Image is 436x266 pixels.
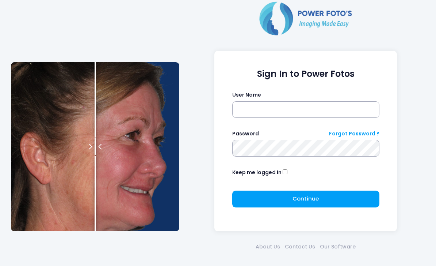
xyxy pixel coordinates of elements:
[329,130,379,138] a: Forgot Password ?
[253,243,283,251] a: About Us
[232,130,259,138] label: Password
[232,91,261,99] label: User Name
[283,243,318,251] a: Contact Us
[232,69,379,79] h1: Sign In to Power Fotos
[318,243,358,251] a: Our Software
[232,169,282,176] label: Keep me logged in
[292,195,319,202] span: Continue
[232,191,379,207] button: Continue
